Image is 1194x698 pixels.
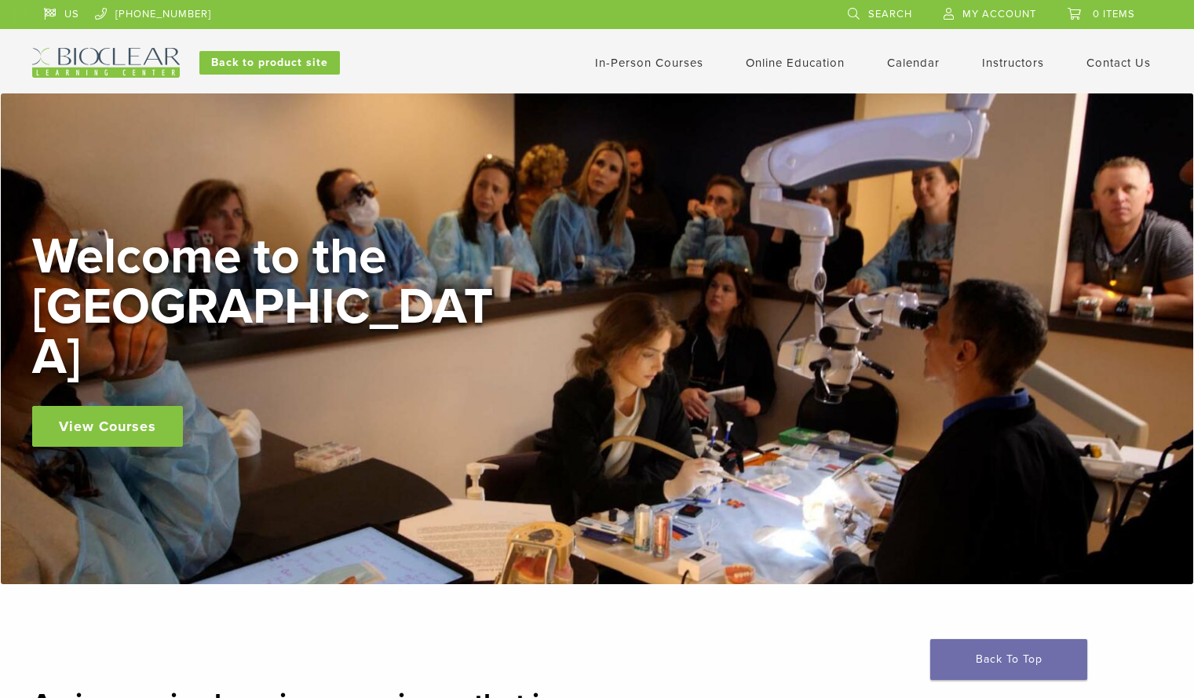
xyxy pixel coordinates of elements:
[32,232,503,382] h2: Welcome to the [GEOGRAPHIC_DATA]
[32,406,183,447] a: View Courses
[1086,56,1151,70] a: Contact Us
[1093,8,1135,20] span: 0 items
[32,48,180,78] img: Bioclear
[595,56,703,70] a: In-Person Courses
[746,56,845,70] a: Online Education
[962,8,1036,20] span: My Account
[868,8,912,20] span: Search
[930,639,1087,680] a: Back To Top
[887,56,940,70] a: Calendar
[199,51,340,75] a: Back to product site
[982,56,1044,70] a: Instructors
